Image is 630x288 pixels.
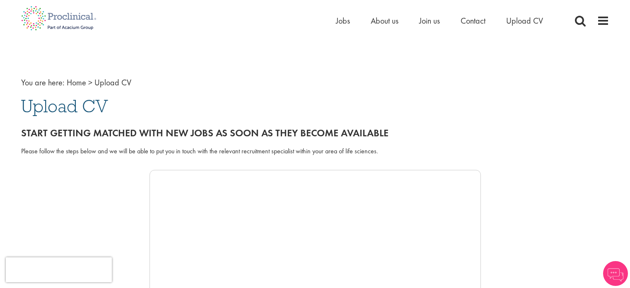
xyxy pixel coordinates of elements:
iframe: reCAPTCHA [6,257,112,282]
span: You are here: [21,77,65,88]
h2: Start getting matched with new jobs as soon as they become available [21,128,609,138]
a: Contact [461,15,485,26]
span: Upload CV [21,95,108,117]
a: Upload CV [506,15,543,26]
a: About us [371,15,398,26]
span: > [88,77,92,88]
a: breadcrumb link [67,77,86,88]
a: Jobs [336,15,350,26]
span: Upload CV [94,77,131,88]
img: Chatbot [603,261,628,286]
a: Join us [419,15,440,26]
div: Please follow the steps below and we will be able to put you in touch with the relevant recruitme... [21,147,609,156]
